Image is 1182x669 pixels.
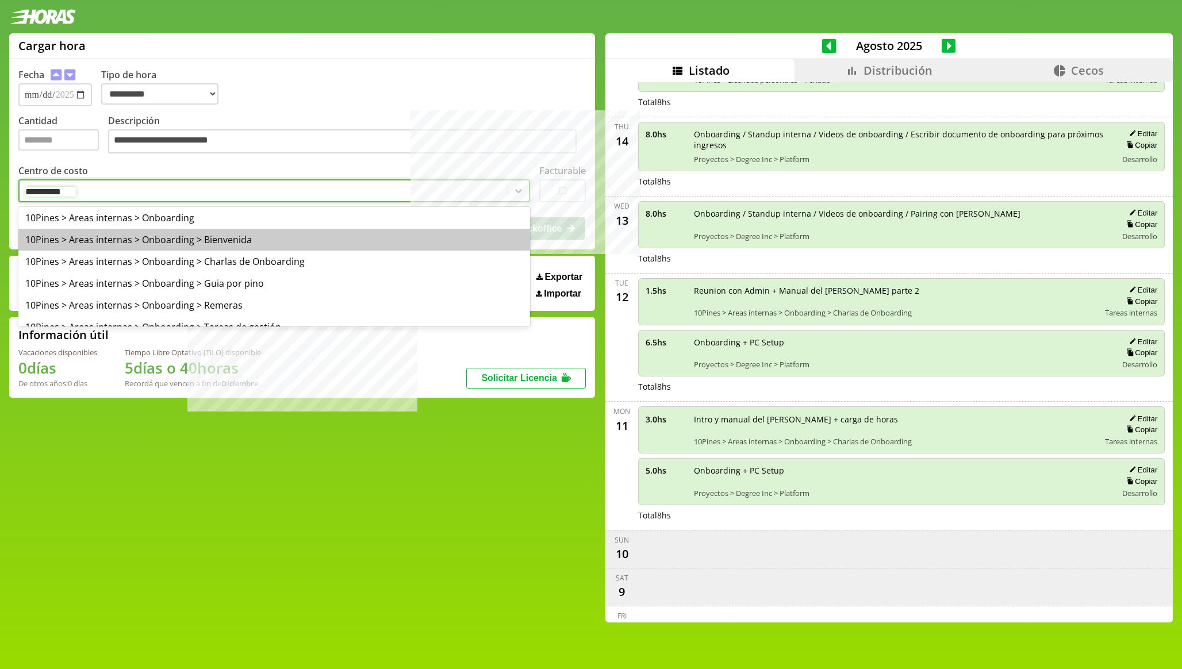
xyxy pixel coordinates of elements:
b: Diciembre [221,378,258,389]
label: Facturable [539,164,586,177]
div: Recordá que vencen a fin de [125,378,261,389]
button: Editar [1126,129,1157,139]
select: Tipo de hora [101,83,218,105]
div: 11 [613,416,631,435]
span: Proyectos > Degree Inc > Platform [694,154,1110,164]
div: 10Pines > Areas internas > Onboarding [18,207,530,229]
label: Cantidad [18,114,108,156]
span: 5.0 hs [646,465,686,476]
button: Copiar [1123,220,1157,229]
span: Intro y manual del [PERSON_NAME] + carga de horas [694,414,1097,425]
div: Vacaciones disponibles [18,347,97,357]
div: 8 [613,621,631,639]
div: 10Pines > Areas internas > Onboarding > Guia por pino [18,272,530,294]
span: Onboarding + PC Setup [694,337,1110,348]
label: Fecha [18,68,44,81]
h1: Cargar hora [18,38,86,53]
span: 3.0 hs [646,414,686,425]
h1: 5 días o 40 horas [125,357,261,378]
div: 10Pines > Areas internas > Onboarding > Remeras [18,294,530,316]
div: 13 [613,211,631,229]
button: Editar [1126,285,1157,295]
div: Total 8 hs [638,97,1165,107]
div: Total 8 hs [638,510,1165,521]
button: Copiar [1123,140,1157,150]
span: 8.0 hs [646,208,686,219]
span: Proyectos > Degree Inc > Platform [694,488,1110,498]
div: Wed [614,201,630,211]
span: Onboarding / Standup interna / Videos de onboarding / Escribir documento de onboarding para próxi... [694,129,1110,151]
span: Exportar [544,272,582,282]
span: Onboarding + PC Setup [694,465,1110,476]
span: Proyectos > Degree Inc > Platform [694,231,1110,241]
span: Solicitar Licencia [481,373,557,383]
textarea: Descripción [108,129,577,153]
button: Editar [1126,208,1157,218]
span: Desarrollo [1122,359,1157,370]
span: Proyectos > Degree Inc > Platform [694,359,1110,370]
button: Copiar [1123,425,1157,435]
label: Descripción [108,114,586,156]
span: Agosto 2025 [836,38,942,53]
span: Desarrollo [1122,231,1157,241]
span: Reunion con Admin + Manual del [PERSON_NAME] parte 2 [694,285,1097,296]
div: Total 8 hs [638,253,1165,264]
button: Editar [1126,414,1157,424]
div: Sat [616,573,628,583]
span: Desarrollo [1122,154,1157,164]
label: Centro de costo [18,164,88,177]
div: Sun [615,535,629,545]
button: Exportar [533,271,586,283]
div: 10Pines > Areas internas > Onboarding > Tareas de gestión [18,316,530,338]
span: 10Pines > Areas internas > Onboarding > Charlas de Onboarding [694,307,1097,318]
span: Tareas internas [1105,436,1157,447]
input: Cantidad [18,129,99,151]
div: Fri [617,611,627,621]
div: 10Pines > Areas internas > Onboarding > Bienvenida [18,229,530,251]
button: Editar [1126,337,1157,347]
div: De otros años: 0 días [18,378,97,389]
span: 6.5 hs [646,337,686,348]
span: Importar [544,289,581,299]
span: Cecos [1071,63,1104,78]
div: 10 [613,545,631,563]
img: logotipo [9,9,76,24]
div: scrollable content [605,82,1173,621]
span: Listado [689,63,730,78]
div: Tue [615,278,628,288]
span: Desarrollo [1122,488,1157,498]
div: 12 [613,288,631,306]
div: Total 8 hs [638,381,1165,392]
h2: Información útil [18,327,109,343]
button: Copiar [1123,348,1157,357]
span: 10Pines > Areas internas > Onboarding > Charlas de Onboarding [694,436,1097,447]
div: Thu [615,122,629,132]
div: Tiempo Libre Optativo (TiLO) disponible [125,347,261,357]
div: Total 8 hs [638,176,1165,187]
div: Mon [613,406,630,416]
label: Tipo de hora [101,68,228,106]
div: 9 [613,583,631,601]
h1: 0 días [18,357,97,378]
button: Solicitar Licencia [466,368,586,389]
button: Editar [1126,465,1157,475]
button: Copiar [1123,297,1157,306]
span: Distribución [864,63,932,78]
span: Onboarding / Standup interna / Videos de onboarding / Pairing con [PERSON_NAME] [694,208,1110,219]
span: 1.5 hs [646,285,686,296]
span: Tareas internas [1105,307,1157,318]
button: Copiar [1123,476,1157,486]
div: 14 [613,132,631,150]
span: 8.0 hs [646,129,686,140]
div: 10Pines > Areas internas > Onboarding > Charlas de Onboarding [18,251,530,272]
